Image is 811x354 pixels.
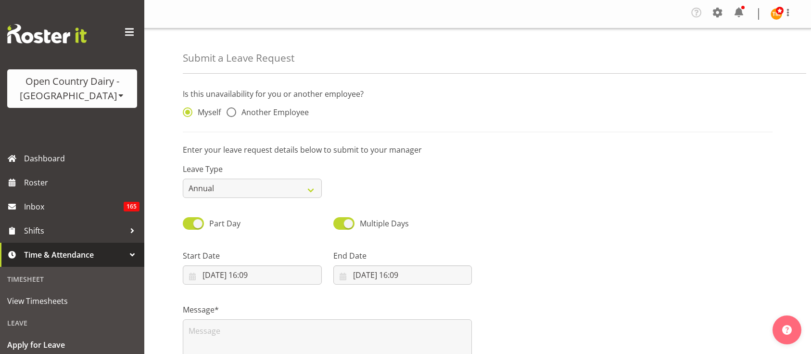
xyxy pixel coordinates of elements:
span: View Timesheets [7,294,137,308]
span: Inbox [24,199,124,214]
label: End Date [333,250,472,262]
p: Is this unavailability for you or another employee? [183,88,773,100]
div: Leave [2,313,142,333]
span: Part Day [209,218,241,229]
span: Another Employee [236,107,309,117]
input: Click to select... [183,265,322,285]
span: Dashboard [24,151,139,166]
span: Shifts [24,223,125,238]
input: Click to select... [333,265,472,285]
div: Timesheet [2,269,142,289]
span: Roster [24,175,139,190]
span: Multiple Days [360,218,409,229]
p: Enter your leave request details below to submit to your manager [183,144,773,156]
label: Start Date [183,250,322,262]
img: tim-magness10922.jpg [771,8,782,20]
label: Leave Type [183,163,322,175]
h4: Submit a Leave Request [183,52,294,64]
label: Message* [183,304,472,315]
a: View Timesheets [2,289,142,313]
span: Apply for Leave [7,338,137,352]
span: Myself [192,107,221,117]
span: Time & Attendance [24,248,125,262]
img: help-xxl-2.png [782,325,792,335]
img: Rosterit website logo [7,24,87,43]
div: Open Country Dairy - [GEOGRAPHIC_DATA] [17,74,127,103]
span: 165 [124,202,139,211]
